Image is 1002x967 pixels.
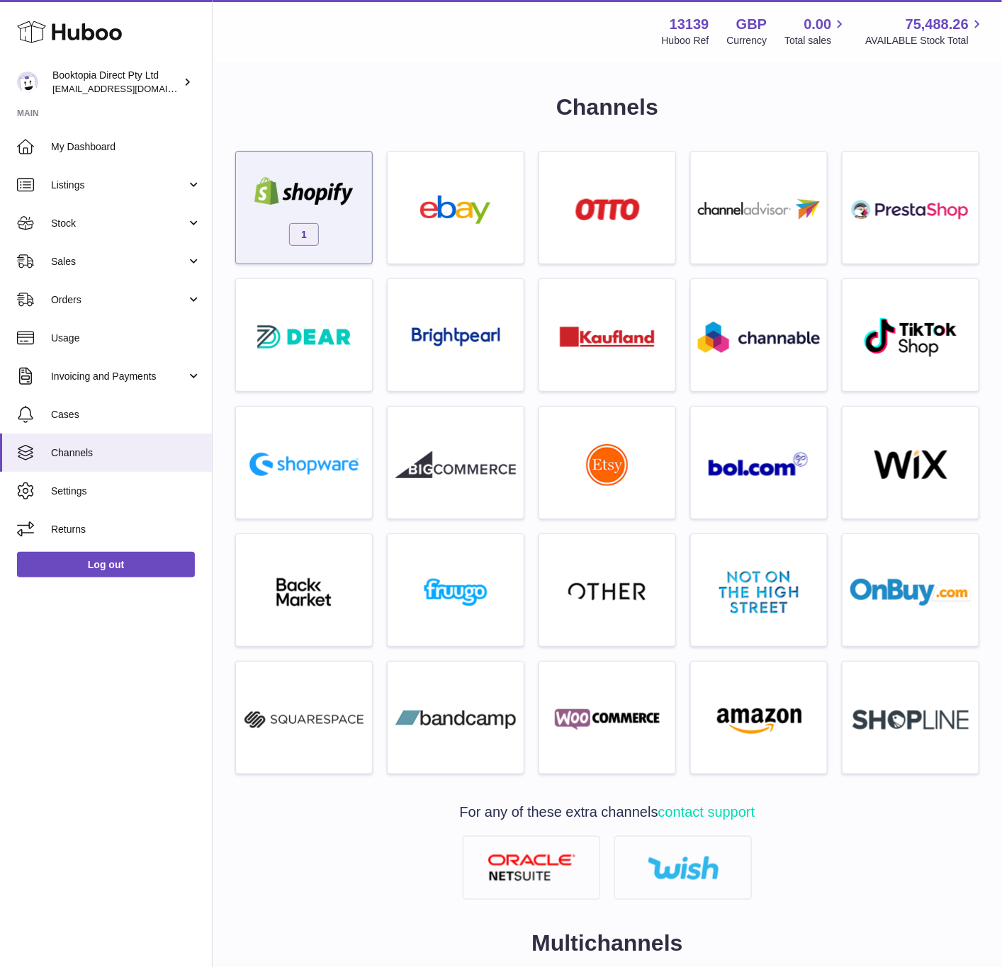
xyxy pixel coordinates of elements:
[547,706,668,734] img: woocommerce
[51,446,201,460] span: Channels
[850,669,972,767] a: roseta-shopline
[546,159,668,256] a: roseta-otto
[51,217,186,230] span: Stock
[243,159,365,256] a: shopify 1
[51,140,201,154] span: My Dashboard
[850,159,972,256] a: roseta-prestashop
[51,293,186,307] span: Orders
[17,72,38,93] img: internalAdmin-13139@internal.huboo.com
[51,408,201,422] span: Cases
[244,177,364,205] img: shopify
[865,15,985,47] a: 75,488.26 AVAILABLE Stock Total
[698,286,820,384] a: roseta-channable
[395,578,516,606] img: fruugo
[698,541,820,639] a: notonthehighstreet
[698,159,820,256] a: roseta-channel-advisor
[850,541,972,639] a: onbuy
[727,34,767,47] div: Currency
[253,321,355,353] img: roseta-dear
[568,582,646,603] img: other
[395,196,516,224] img: ebay
[852,710,969,730] img: roseta-shopline
[850,414,972,511] a: wix
[395,286,517,384] a: roseta-brightpearl
[412,327,500,347] img: roseta-brightpearl
[850,578,971,606] img: onbuy
[51,179,186,192] span: Listings
[698,199,820,220] img: roseta-channel-advisor
[784,15,848,47] a: 0.00 Total sales
[662,34,709,47] div: Huboo Ref
[395,159,517,256] a: ebay
[488,854,576,882] img: netsuite
[586,443,629,486] img: roseta-etsy
[865,34,985,47] span: AVAILABLE Stock Total
[51,485,201,498] span: Settings
[243,541,365,639] a: backmarket
[784,34,848,47] span: Total sales
[51,332,201,345] span: Usage
[736,15,767,34] strong: GBP
[850,451,971,479] img: wix
[52,69,180,96] div: Booktopia Direct Pty Ltd
[546,541,668,639] a: other
[575,198,640,220] img: roseta-otto
[395,414,517,511] a: roseta-bigcommerce
[289,223,319,246] span: 1
[244,447,364,482] img: roseta-shopware
[698,322,820,353] img: roseta-channable
[235,928,979,958] h2: Multichannels
[235,92,979,123] h1: Channels
[51,370,186,383] span: Invoicing and Payments
[460,804,755,820] span: For any of these extra channels
[395,706,516,734] img: bandcamp
[698,669,820,767] a: amazon
[648,856,719,880] img: wish
[51,523,201,536] span: Returns
[804,15,832,34] span: 0.00
[243,414,365,511] a: roseta-shopware
[546,669,668,767] a: woocommerce
[719,571,799,613] img: notonthehighstreet
[709,452,809,477] img: roseta-bol
[699,706,819,734] img: amazon
[698,414,820,511] a: roseta-bol
[244,578,364,606] img: backmarket
[52,83,208,94] span: [EMAIL_ADDRESS][DOMAIN_NAME]
[17,552,195,577] a: Log out
[243,669,365,767] a: squarespace
[51,255,186,268] span: Sales
[658,804,755,820] a: contact support
[244,706,364,734] img: squarespace
[546,286,668,384] a: roseta-kaufland
[395,541,517,639] a: fruugo
[395,669,517,767] a: bandcamp
[863,317,959,358] img: roseta-tiktokshop
[850,196,971,224] img: roseta-prestashop
[546,414,668,511] a: roseta-etsy
[560,327,655,347] img: roseta-kaufland
[395,451,516,479] img: roseta-bigcommerce
[243,286,365,384] a: roseta-dear
[850,286,972,384] a: roseta-tiktokshop
[906,15,969,34] span: 75,488.26
[670,15,709,34] strong: 13139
